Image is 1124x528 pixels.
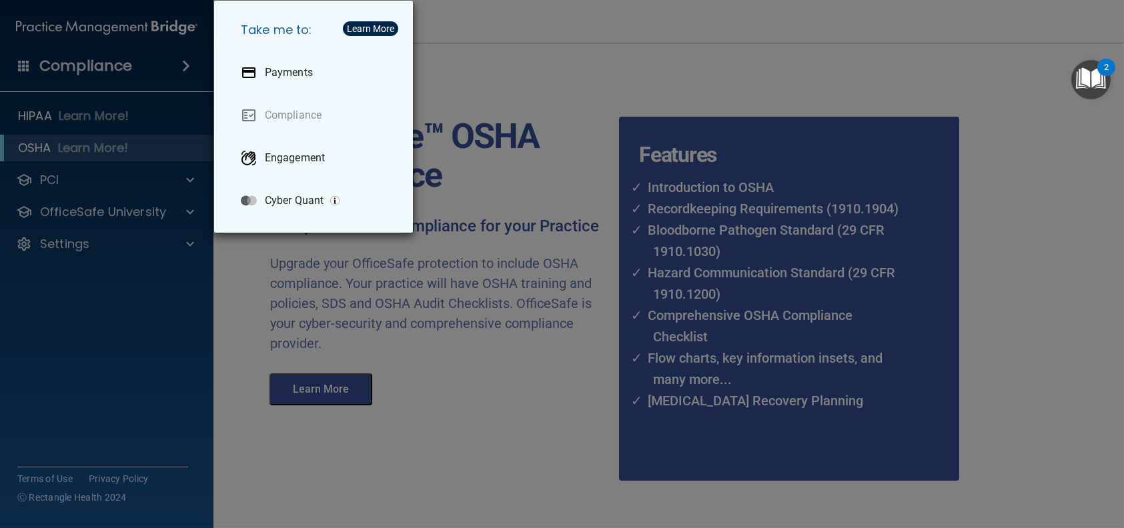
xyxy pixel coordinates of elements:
a: Compliance [230,97,402,134]
h5: Take me to: [230,11,402,49]
p: Cyber Quant [265,194,324,207]
a: Cyber Quant [230,182,402,219]
button: Learn More [343,21,398,36]
p: Payments [265,66,313,79]
button: Open Resource Center, 2 new notifications [1071,60,1111,99]
a: Payments [230,54,402,91]
p: Engagement [265,151,325,165]
a: Engagement [230,139,402,177]
div: 2 [1104,67,1109,85]
div: Learn More [347,24,394,33]
iframe: Drift Widget Chat Controller [893,434,1108,487]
